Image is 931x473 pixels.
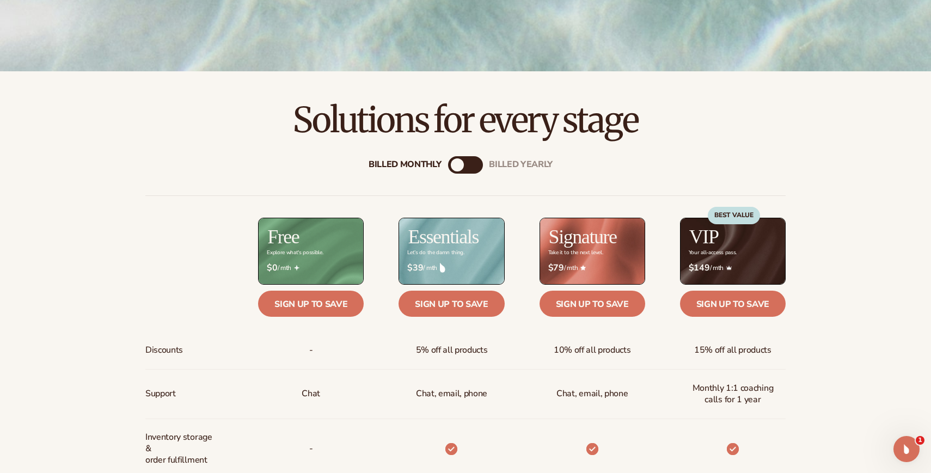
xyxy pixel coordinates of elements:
[489,159,553,170] div: billed Yearly
[145,340,183,360] span: Discounts
[399,291,504,317] a: Sign up to save
[681,218,785,284] img: VIP_BG_199964bd-3653-43bc-8a67-789d2d7717b9.jpg
[416,384,487,404] p: Chat, email, phone
[554,340,631,360] span: 10% off all products
[267,250,323,256] div: Explore what's possible.
[548,250,603,256] div: Take it to the next level.
[689,227,719,247] h2: VIP
[548,263,564,273] strong: $79
[145,427,218,470] span: Inventory storage & order fulfillment
[309,340,313,360] span: -
[549,227,617,247] h2: Signature
[399,218,504,284] img: Essentials_BG_9050f826-5aa9-47d9-a362-757b82c62641.jpg
[689,263,710,273] strong: $149
[540,218,645,284] img: Signature_BG_eeb718c8-65ac-49e3-a4e5-327c6aa73146.jpg
[267,227,299,247] h2: Free
[680,291,786,317] a: Sign up to save
[30,102,901,138] h2: Solutions for every stage
[302,384,320,404] p: Chat
[294,265,299,271] img: Free_Icon_bb6e7c7e-73f8-44bd-8ed0-223ea0fc522e.png
[708,207,760,224] div: BEST VALUE
[548,263,636,273] span: / mth
[556,384,628,404] span: Chat, email, phone
[893,436,920,462] iframe: Intercom live chat
[580,265,586,270] img: Star_6.png
[259,218,363,284] img: free_bg.png
[440,263,445,273] img: drop.png
[689,250,737,256] div: Your all-access pass.
[407,263,423,273] strong: $39
[408,227,479,247] h2: Essentials
[267,263,355,273] span: / mth
[416,340,488,360] span: 5% off all products
[407,250,464,256] div: Let’s do the damn thing.
[689,263,777,273] span: / mth
[916,436,924,445] span: 1
[407,263,495,273] span: / mth
[689,378,777,410] span: Monthly 1:1 coaching calls for 1 year
[694,340,771,360] span: 15% off all products
[540,291,645,317] a: Sign up to save
[309,439,313,459] span: -
[369,159,442,170] div: Billed Monthly
[258,291,364,317] a: Sign up to save
[267,263,277,273] strong: $0
[145,384,176,404] span: Support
